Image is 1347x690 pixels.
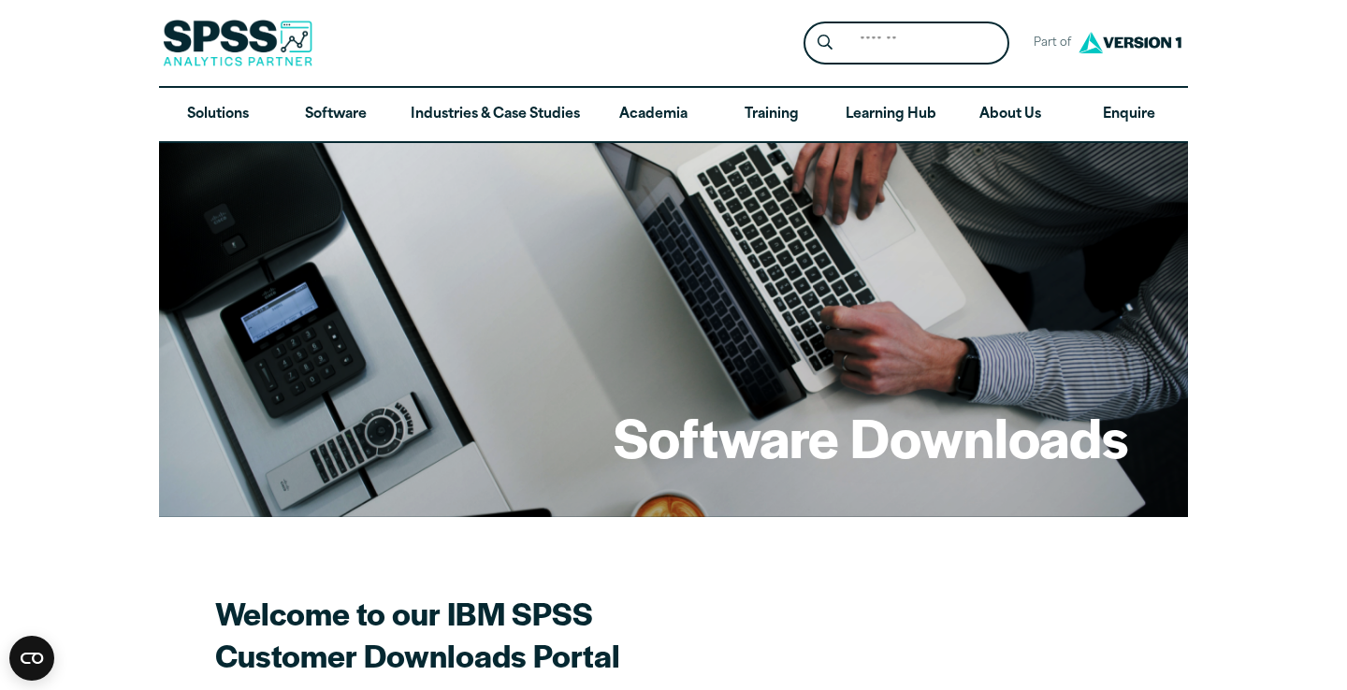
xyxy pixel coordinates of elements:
[831,88,951,142] a: Learning Hub
[804,22,1009,65] form: Site Header Search Form
[951,88,1069,142] a: About Us
[159,88,1188,142] nav: Desktop version of site main menu
[1024,30,1074,57] span: Part of
[595,88,713,142] a: Academia
[396,88,595,142] a: Industries & Case Studies
[163,20,312,66] img: SPSS Analytics Partner
[9,636,54,681] button: Open CMP widget
[277,88,395,142] a: Software
[614,400,1128,473] h1: Software Downloads
[713,88,831,142] a: Training
[1070,88,1188,142] a: Enquire
[215,592,870,676] h2: Welcome to our IBM SPSS Customer Downloads Portal
[808,26,843,61] button: Search magnifying glass icon
[1074,25,1186,60] img: Version1 Logo
[818,35,833,50] svg: Search magnifying glass icon
[159,88,277,142] a: Solutions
